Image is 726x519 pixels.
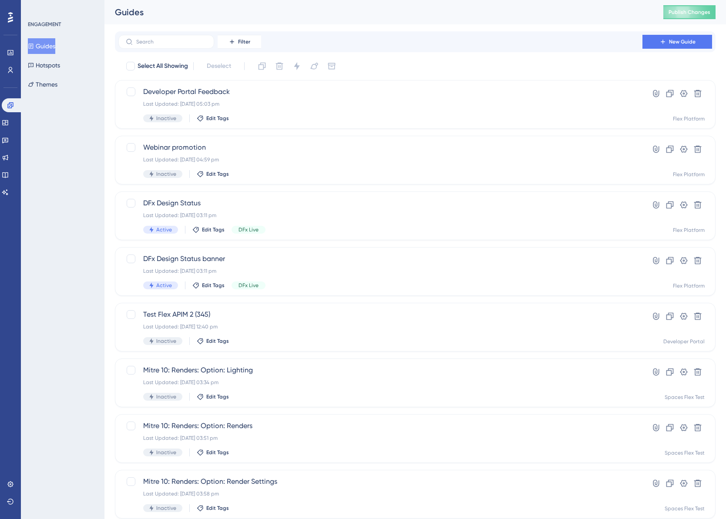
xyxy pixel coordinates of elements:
span: Publish Changes [669,9,710,16]
div: Flex Platform [673,115,705,122]
button: Edit Tags [192,226,225,233]
span: Inactive [156,171,176,177]
div: Flex Platform [673,282,705,289]
span: Webinar promotion [143,142,618,153]
input: Search [136,39,207,45]
span: DFx Design Status banner [143,254,618,264]
button: Edit Tags [197,171,229,177]
span: Edit Tags [206,115,229,122]
div: Last Updated: [DATE] 03:51 pm [143,435,618,442]
span: Edit Tags [206,338,229,345]
button: Guides [28,38,55,54]
span: DFx Live [239,282,259,289]
span: Mitre 10: Renders: Option: Lighting [143,365,618,375]
span: New Guide [669,38,696,45]
span: Developer Portal Feedback [143,87,618,97]
span: Edit Tags [206,393,229,400]
span: Inactive [156,449,176,456]
span: Edit Tags [202,226,225,233]
div: Spaces Flex Test [665,505,705,512]
div: Spaces Flex Test [665,394,705,401]
button: Deselect [199,58,239,74]
button: Edit Tags [197,115,229,122]
div: Last Updated: [DATE] 03:11 pm [143,212,618,219]
button: Edit Tags [197,393,229,400]
div: Flex Platform [673,171,705,178]
span: Edit Tags [206,449,229,456]
div: Flex Platform [673,227,705,234]
span: Inactive [156,338,176,345]
span: Mitre 10: Renders: Option: Renders [143,421,618,431]
button: Themes [28,77,57,92]
button: Hotspots [28,57,60,73]
div: Developer Portal [663,338,705,345]
span: Inactive [156,393,176,400]
span: Edit Tags [202,282,225,289]
div: Guides [115,6,642,18]
span: Inactive [156,115,176,122]
div: Spaces Flex Test [665,449,705,456]
button: Edit Tags [192,282,225,289]
span: Inactive [156,505,176,512]
span: Active [156,282,172,289]
div: Last Updated: [DATE] 04:59 pm [143,156,618,163]
div: Last Updated: [DATE] 03:11 pm [143,268,618,275]
span: Select All Showing [138,61,188,71]
span: Active [156,226,172,233]
button: Filter [218,35,261,49]
span: Edit Tags [206,505,229,512]
button: Publish Changes [663,5,716,19]
span: Test Flex APIM 2 (345) [143,309,618,320]
span: Mitre 10: Renders: Option: Render Settings [143,476,618,487]
div: ENGAGEMENT [28,21,61,28]
div: Last Updated: [DATE] 03:34 pm [143,379,618,386]
button: Edit Tags [197,338,229,345]
div: Last Updated: [DATE] 05:03 pm [143,100,618,107]
span: DFx Live [239,226,259,233]
span: Filter [238,38,250,45]
span: DFx Design Status [143,198,618,208]
div: Last Updated: [DATE] 03:58 pm [143,490,618,497]
button: New Guide [642,35,712,49]
span: Edit Tags [206,171,229,177]
div: Last Updated: [DATE] 12:40 pm [143,323,618,330]
button: Edit Tags [197,505,229,512]
button: Edit Tags [197,449,229,456]
span: Deselect [207,61,231,71]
